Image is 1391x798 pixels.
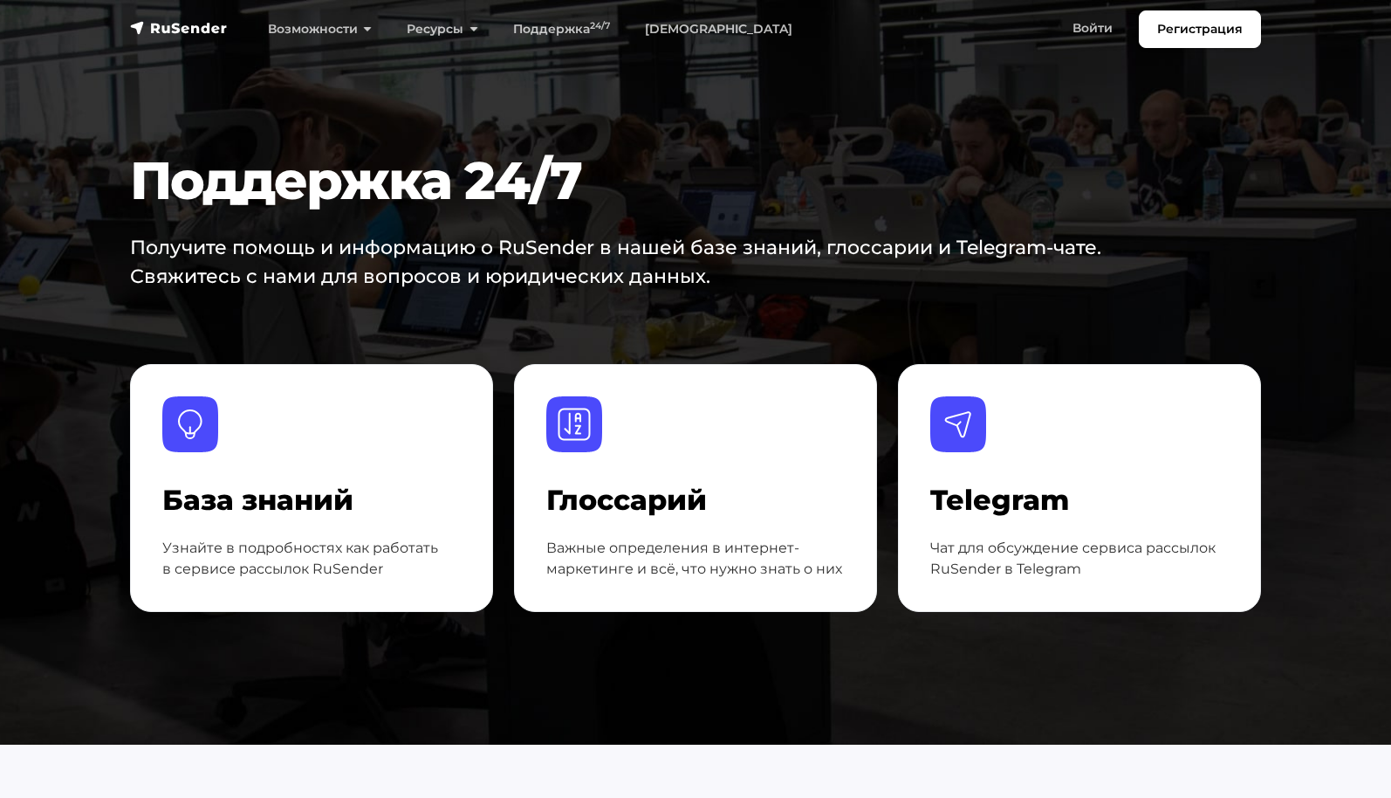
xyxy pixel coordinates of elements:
[130,364,493,612] a: База знаний База знаний Узнайте в подробностях как работать в сервисе рассылок RuSender
[546,396,602,452] img: Глоссарий
[930,484,1229,517] h4: Telegram
[130,233,1120,291] p: Получите помощь и информацию о RuSender в нашей базе знаний, глоссарии и Telegram-чате. Свяжитесь...
[590,20,610,31] sup: 24/7
[162,396,218,452] img: База знаний
[627,11,810,47] a: [DEMOGRAPHIC_DATA]
[130,149,1165,212] h1: Поддержка 24/7
[546,484,845,517] h4: Глоссарий
[930,396,986,452] img: Telegram
[930,538,1229,580] p: Чат для обсуждение сервиса рассылок RuSender в Telegram
[496,11,627,47] a: Поддержка24/7
[1055,10,1130,46] a: Войти
[389,11,495,47] a: Ресурсы
[162,538,461,580] p: Узнайте в подробностях как работать в сервисе рассылок RuSender
[250,11,389,47] a: Возможности
[162,484,461,517] h4: База знаний
[514,364,877,612] a: Глоссарий Глоссарий Важные определения в интернет-маркетинге и всё, что нужно знать о них
[898,364,1261,612] a: Telegram Telegram Чат для обсуждение сервиса рассылок RuSender в Telegram
[1139,10,1261,48] a: Регистрация
[130,19,228,37] img: RuSender
[546,538,845,580] p: Важные определения в интернет-маркетинге и всё, что нужно знать о них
